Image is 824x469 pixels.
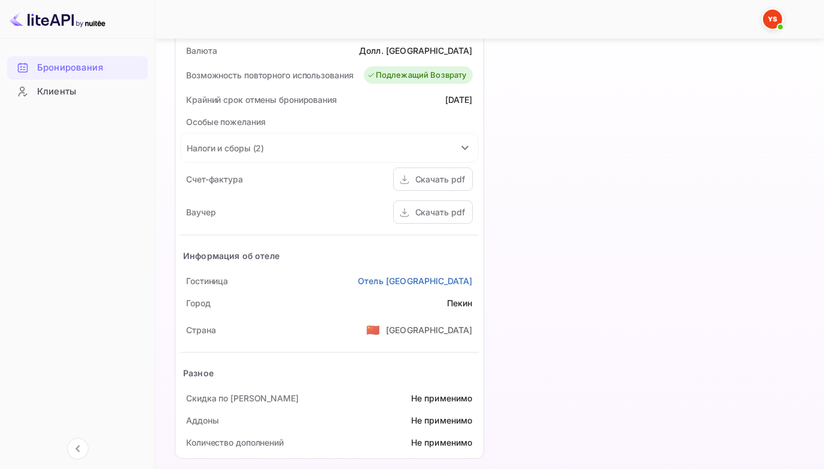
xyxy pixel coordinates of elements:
[186,207,215,217] ya-tr-span: Ваучер
[411,437,473,447] ya-tr-span: Не применимо
[186,117,265,127] ya-tr-span: Особые пожелания
[376,69,467,81] ya-tr-span: Подлежащий Возврату
[37,85,76,99] ya-tr-span: Клиенты
[256,143,261,153] ya-tr-span: 2
[186,70,353,80] ya-tr-span: Возможность повторного использования
[386,325,473,335] ya-tr-span: [GEOGRAPHIC_DATA]
[183,251,279,261] ya-tr-span: Информация об отеле
[359,45,472,56] ya-tr-span: Долл. [GEOGRAPHIC_DATA]
[187,143,256,153] ya-tr-span: Налоги и сборы (
[366,319,380,340] span: США
[186,325,215,335] ya-tr-span: Страна
[445,93,473,106] div: [DATE]
[415,207,465,217] ya-tr-span: Скачать pdf
[411,393,473,403] ya-tr-span: Не применимо
[186,437,284,447] ya-tr-span: Количество дополнений
[415,174,465,184] ya-tr-span: Скачать pdf
[7,56,148,80] div: Бронирования
[186,174,243,184] ya-tr-span: Счет-фактура
[447,298,473,308] ya-tr-span: Пекин
[186,415,218,425] ya-tr-span: Аддоны
[186,45,217,56] ya-tr-span: Валюта
[186,95,337,105] ya-tr-span: Крайний срок отмены бронирования
[261,143,264,153] ya-tr-span: )
[10,10,105,29] img: Логотип LiteAPI
[181,133,478,162] div: Налоги и сборы (2)
[183,368,214,378] ya-tr-span: Разное
[37,61,103,75] ya-tr-span: Бронирования
[366,323,380,336] ya-tr-span: 🇨🇳
[358,275,472,287] a: Отель [GEOGRAPHIC_DATA]
[7,56,148,78] a: Бронирования
[411,415,473,425] ya-tr-span: Не применимо
[7,80,148,102] a: Клиенты
[358,276,472,286] ya-tr-span: Отель [GEOGRAPHIC_DATA]
[186,393,299,403] ya-tr-span: Скидка по [PERSON_NAME]
[67,438,89,459] button: Свернуть навигацию
[186,276,228,286] ya-tr-span: Гостиница
[7,80,148,103] div: Клиенты
[186,298,211,308] ya-tr-span: Город
[763,10,782,29] img: Служба Поддержки Яндекса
